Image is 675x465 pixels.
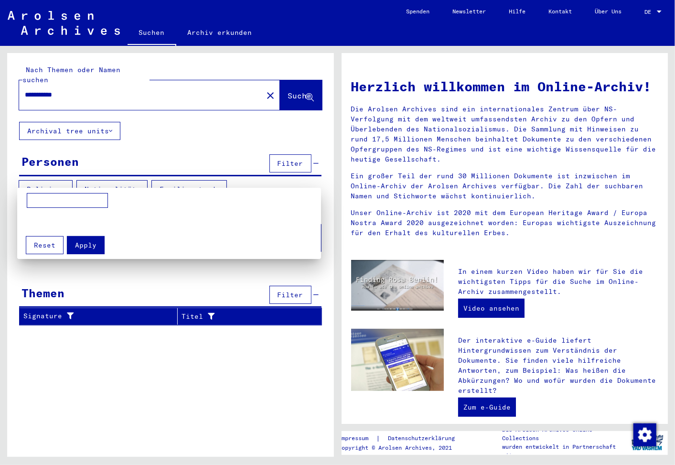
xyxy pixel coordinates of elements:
[633,423,656,446] img: Zustimmung ändern
[75,241,96,249] span: Apply
[26,236,64,254] button: Reset
[67,236,105,254] button: Apply
[34,241,55,249] span: Reset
